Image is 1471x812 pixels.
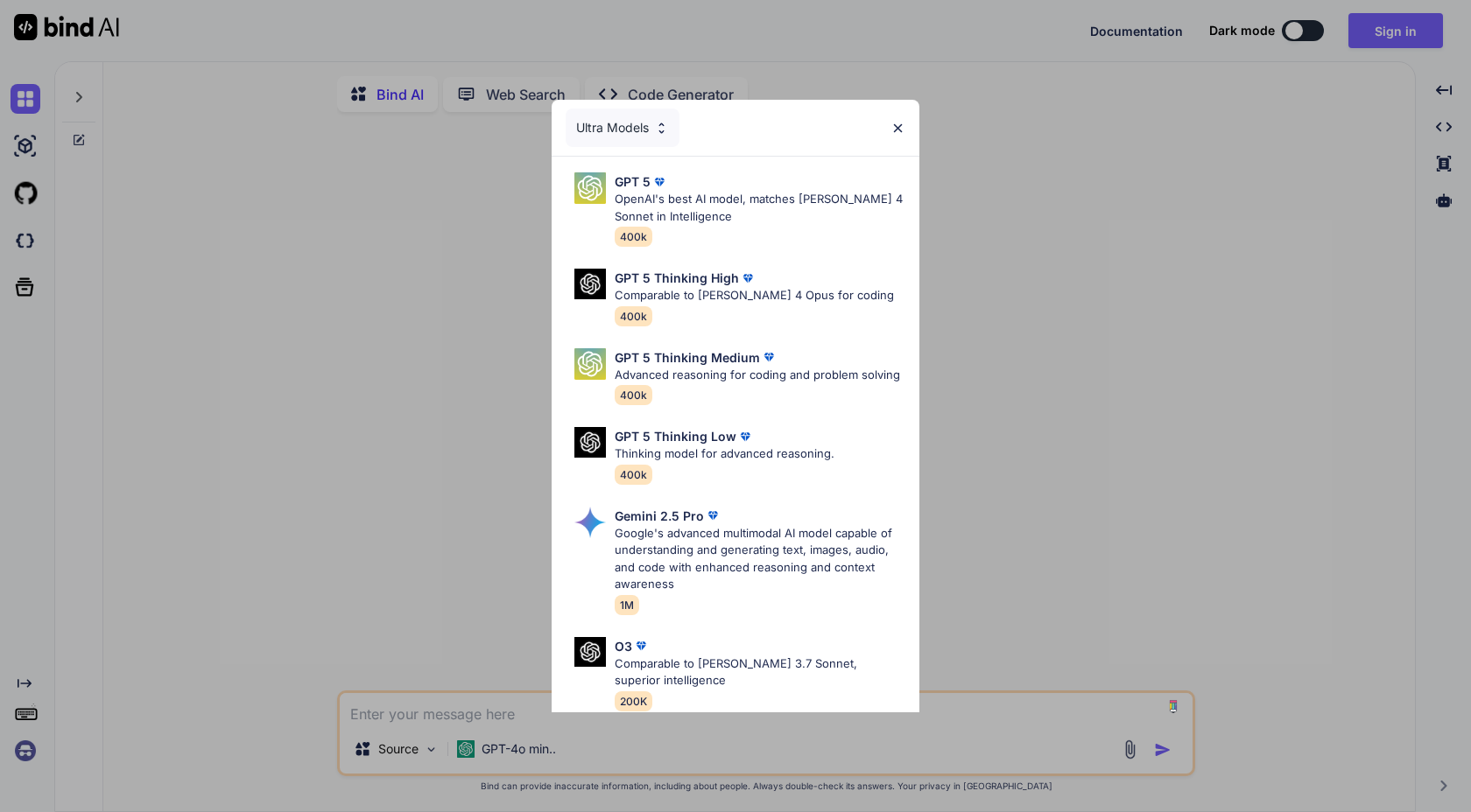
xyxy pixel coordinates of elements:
[615,427,736,445] p: GPT 5 Thinking Low
[615,191,905,225] p: OpenAI's best AI model, matches [PERSON_NAME] 4 Sonnet in Intelligence
[615,172,651,191] p: GPT 5
[890,121,905,136] img: close
[615,637,632,655] p: O3
[615,306,652,326] span: 400k
[574,269,606,299] img: Pick Models
[615,507,704,525] p: Gemini 2.5 Pro
[760,348,778,366] img: premium
[574,427,606,458] img: Pick Models
[736,428,754,445] img: premium
[615,269,739,287] p: GPT 5 Thinking High
[615,691,652,711] span: 200K
[615,465,652,485] span: 400k
[574,637,606,668] img: Pick Models
[615,595,639,615] span: 1M
[615,287,894,304] p: Comparable to [PERSON_NAME] 4 Opus for coding
[566,108,679,147] div: Ultra Models
[615,385,652,405] span: 400k
[651,173,668,191] img: premium
[574,507,606,538] img: Pick Models
[615,348,760,367] p: GPT 5 Thinking Medium
[615,227,652,247] span: 400k
[615,445,834,463] p: Thinking model for advanced reasoning.
[615,367,900,384] p: Advanced reasoning for coding and problem solving
[615,655,905,689] p: Comparable to [PERSON_NAME] 3.7 Sonnet, superior intelligence
[574,348,606,380] img: Pick Models
[739,269,757,287] img: premium
[704,507,721,524] img: premium
[615,525,905,593] p: Google's advanced multimodal AI model capable of understanding and generating text, images, audio...
[654,121,669,136] img: Pick Models
[632,637,650,654] img: premium
[574,172,606,204] img: Pick Models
